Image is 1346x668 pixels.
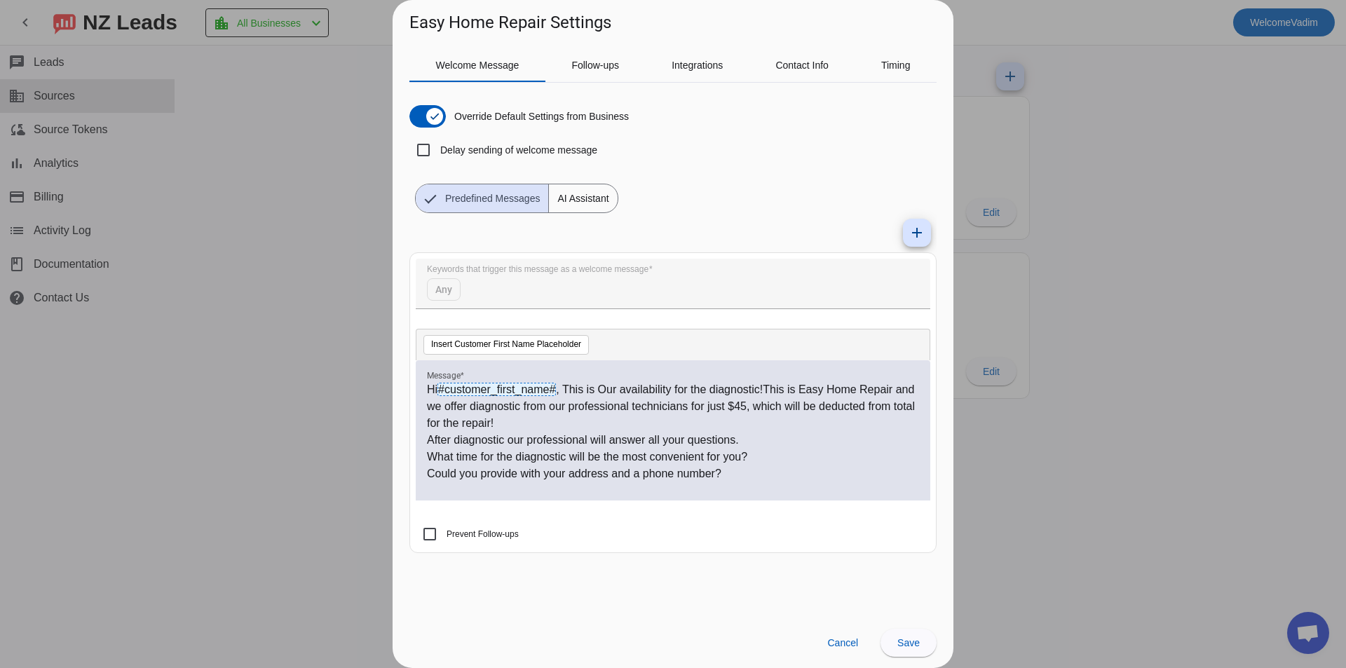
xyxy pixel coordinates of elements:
[672,60,723,70] span: Integrations
[881,629,937,657] button: Save
[881,60,911,70] span: Timing
[427,265,648,274] mat-label: Keywords that trigger this message as a welcome message
[427,381,919,432] p: Hi , This is Our availability for the diagnostic!This is Easy Home Repair and we offer diagnostic...
[816,629,869,657] button: Cancel
[423,335,589,355] button: Insert Customer First Name Placeholder
[827,637,858,648] span: Cancel
[437,184,548,212] span: Predefined Messages
[897,637,920,648] span: Save
[427,449,919,465] p: What time for the diagnostic will be the most convenient for you?
[909,224,925,241] mat-icon: add
[427,432,919,449] p: After diagnostic our professional will answer all your questions.
[436,60,519,70] span: Welcome Message
[444,527,519,541] label: Prevent Follow-ups
[451,109,629,123] label: Override Default Settings from Business
[571,60,619,70] span: Follow-ups
[409,11,611,34] h1: Easy Home Repair Settings
[775,60,829,70] span: Contact Info
[427,465,919,482] p: Could you provide with your address and a phone number?
[437,143,597,157] label: Delay sending of welcome message
[549,184,617,212] span: AI Assistant
[437,383,556,396] span: #customer_first_name#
